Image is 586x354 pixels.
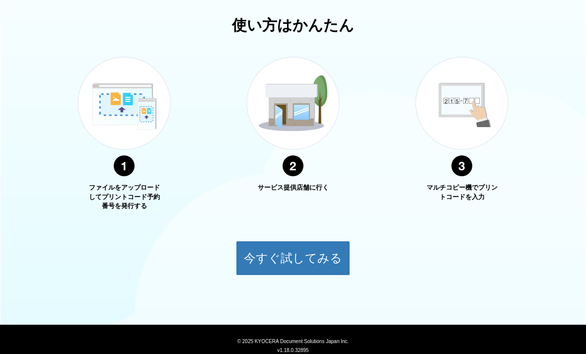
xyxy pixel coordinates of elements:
span: © 2025 KYOCERA Document Solutions Japan Inc. [237,338,349,344]
p: マルチコピー機でプリントコードを入力 [425,183,499,202]
button: 今すぐ試してみる [236,241,350,276]
span: v1.18.0.32895 [277,347,308,353]
p: サービス提供店舗に行く [256,183,330,193]
p: ファイルをアップロードしてプリントコード予約番号を発行する [87,183,161,211]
